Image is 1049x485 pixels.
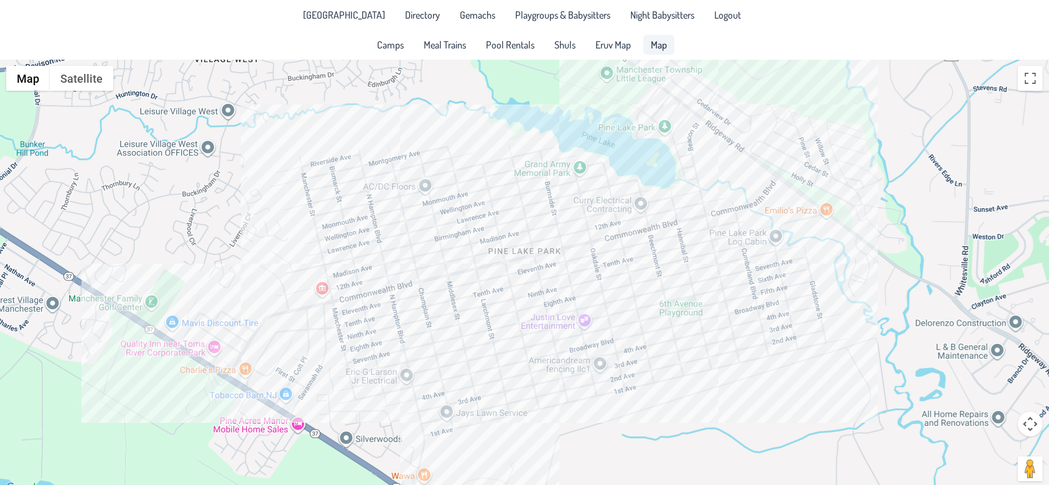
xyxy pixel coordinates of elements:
[707,5,748,25] li: Logout
[416,35,473,55] a: Meal Trains
[486,40,534,50] span: Pool Rentals
[1018,456,1043,481] button: Drag Pegman onto the map to open Street View
[303,10,385,20] span: [GEOGRAPHIC_DATA]
[405,10,440,20] span: Directory
[398,5,447,25] a: Directory
[296,5,393,25] a: [GEOGRAPHIC_DATA]
[643,35,674,55] a: Map
[460,10,495,20] span: Gemachs
[377,40,404,50] span: Camps
[554,40,576,50] span: Shuls
[515,10,610,20] span: Playgroups & Babysitters
[595,40,631,50] span: Eruv Map
[714,10,741,20] span: Logout
[508,5,618,25] a: Playgroups & Babysitters
[1018,66,1043,91] button: Toggle fullscreen view
[588,35,638,55] a: Eruv Map
[651,40,667,50] span: Map
[547,35,583,55] a: Shuls
[478,35,542,55] a: Pool Rentals
[424,40,466,50] span: Meal Trains
[370,35,411,55] a: Camps
[6,66,50,91] button: Show street map
[1018,412,1043,436] button: Map camera controls
[296,5,393,25] li: Pine Lake Park
[50,66,113,91] button: Show satellite imagery
[623,5,702,25] a: Night Babysitters
[452,5,503,25] a: Gemachs
[630,10,694,20] span: Night Babysitters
